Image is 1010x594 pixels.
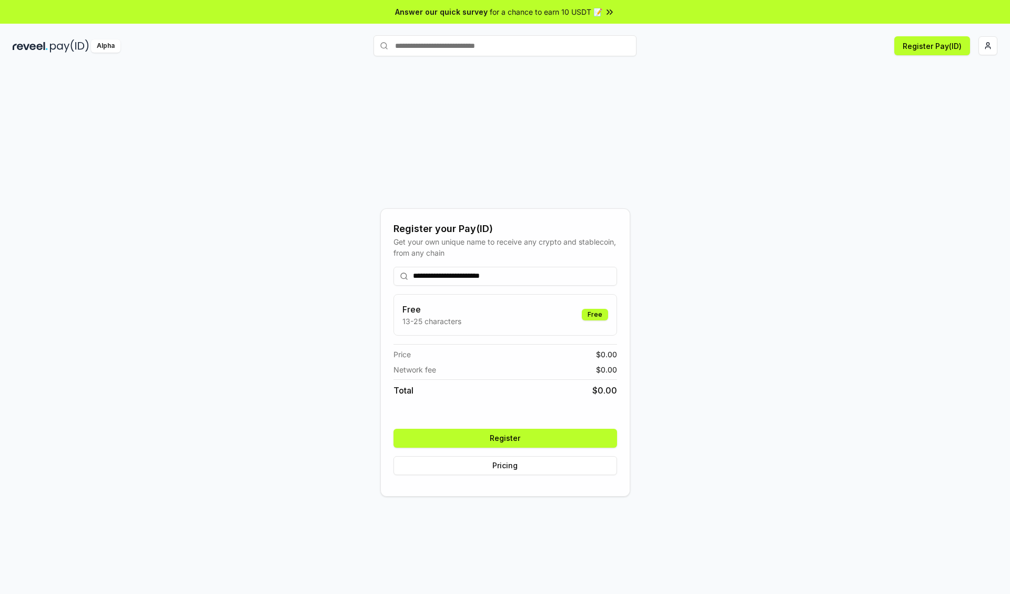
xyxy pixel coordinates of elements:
[402,316,461,327] p: 13-25 characters
[596,349,617,360] span: $ 0.00
[393,429,617,448] button: Register
[50,39,89,53] img: pay_id
[393,349,411,360] span: Price
[393,236,617,258] div: Get your own unique name to receive any crypto and stablecoin, from any chain
[894,36,970,55] button: Register Pay(ID)
[393,364,436,375] span: Network fee
[592,384,617,397] span: $ 0.00
[596,364,617,375] span: $ 0.00
[395,6,488,17] span: Answer our quick survey
[402,303,461,316] h3: Free
[582,309,608,320] div: Free
[393,456,617,475] button: Pricing
[490,6,602,17] span: for a chance to earn 10 USDT 📝
[393,384,413,397] span: Total
[393,222,617,236] div: Register your Pay(ID)
[91,39,120,53] div: Alpha
[13,39,48,53] img: reveel_dark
